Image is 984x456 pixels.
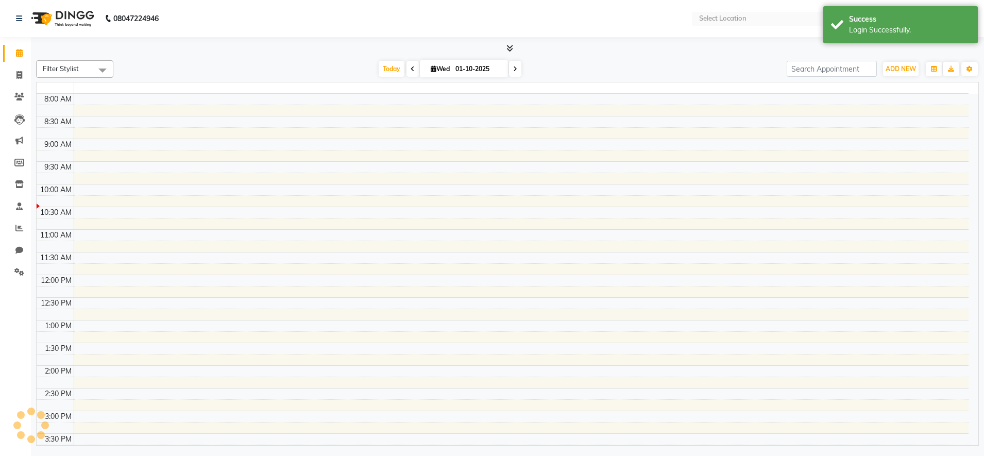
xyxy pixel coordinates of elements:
b: 08047224946 [113,4,159,33]
div: 1:00 PM [43,320,74,331]
span: Today [379,61,404,77]
div: 8:30 AM [42,116,74,127]
div: 10:30 AM [38,207,74,218]
input: 2025-10-01 [452,61,504,77]
span: Wed [428,65,452,73]
div: 9:00 AM [42,139,74,150]
div: 10:00 AM [38,184,74,195]
div: 3:30 PM [43,434,74,445]
div: 9:30 AM [42,162,74,173]
div: 8:00 AM [42,94,74,105]
div: 3:00 PM [43,411,74,422]
div: 2:30 PM [43,389,74,399]
div: 11:00 AM [38,230,74,241]
span: ADD NEW [886,65,916,73]
div: Success [849,14,970,25]
img: logo [26,4,97,33]
button: ADD NEW [883,62,919,76]
div: Login Successfully. [849,25,970,36]
div: 12:00 PM [39,275,74,286]
div: 12:30 PM [39,298,74,309]
input: Search Appointment [787,61,877,77]
div: 2:00 PM [43,366,74,377]
div: 1:30 PM [43,343,74,354]
div: 11:30 AM [38,252,74,263]
div: Select Location [699,13,747,24]
span: Filter Stylist [43,64,79,73]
